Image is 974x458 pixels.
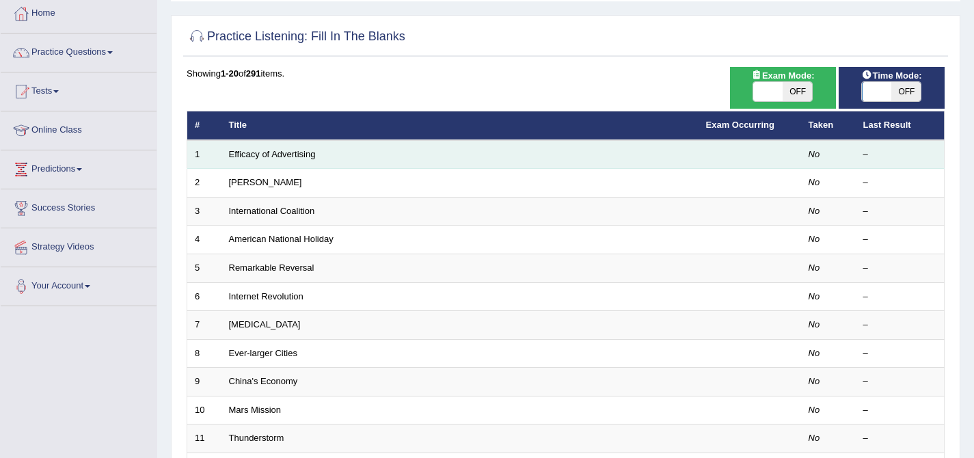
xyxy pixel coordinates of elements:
[246,68,261,79] b: 291
[856,68,927,83] span: Time Mode:
[863,205,937,218] div: –
[863,432,937,445] div: –
[1,189,157,224] a: Success Stories
[863,404,937,417] div: –
[706,120,774,130] a: Exam Occurring
[1,72,157,107] a: Tests
[801,111,856,140] th: Taken
[809,433,820,443] em: No
[863,319,937,332] div: –
[809,262,820,273] em: No
[187,140,221,169] td: 1
[187,226,221,254] td: 4
[863,347,937,360] div: –
[229,262,314,273] a: Remarkable Reversal
[1,228,157,262] a: Strategy Videos
[187,425,221,453] td: 11
[229,433,284,443] a: Thunderstorm
[229,405,282,415] a: Mars Mission
[187,67,945,80] div: Showing of items.
[1,267,157,301] a: Your Account
[809,177,820,187] em: No
[809,405,820,415] em: No
[187,396,221,425] td: 10
[863,291,937,304] div: –
[187,254,221,283] td: 5
[1,33,157,68] a: Practice Questions
[863,233,937,246] div: –
[856,111,945,140] th: Last Result
[863,148,937,161] div: –
[187,169,221,198] td: 2
[809,348,820,358] em: No
[187,27,405,47] h2: Practice Listening: Fill In The Blanks
[221,111,699,140] th: Title
[746,68,820,83] span: Exam Mode:
[229,149,316,159] a: Efficacy of Advertising
[187,311,221,340] td: 7
[891,82,921,101] span: OFF
[229,376,298,386] a: China's Economy
[783,82,812,101] span: OFF
[863,176,937,189] div: –
[187,282,221,311] td: 6
[809,291,820,301] em: No
[809,319,820,329] em: No
[229,319,301,329] a: [MEDICAL_DATA]
[863,375,937,388] div: –
[809,206,820,216] em: No
[229,234,334,244] a: American National Holiday
[187,111,221,140] th: #
[809,149,820,159] em: No
[1,150,157,185] a: Predictions
[187,339,221,368] td: 8
[187,368,221,396] td: 9
[229,206,315,216] a: International Coalition
[730,67,836,109] div: Show exams occurring in exams
[809,376,820,386] em: No
[221,68,239,79] b: 1-20
[229,291,303,301] a: Internet Revolution
[229,348,297,358] a: Ever-larger Cities
[229,177,302,187] a: [PERSON_NAME]
[863,262,937,275] div: –
[809,234,820,244] em: No
[187,197,221,226] td: 3
[1,111,157,146] a: Online Class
